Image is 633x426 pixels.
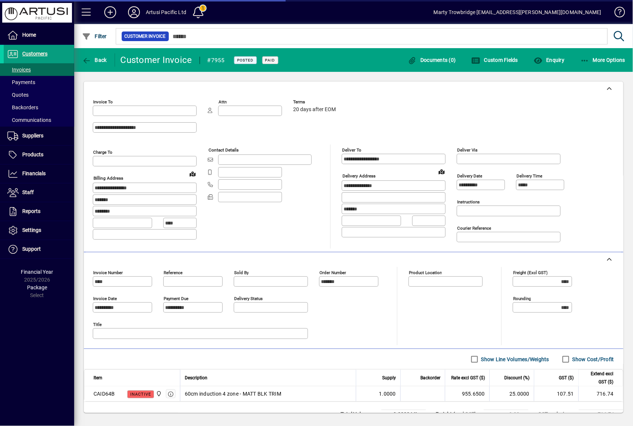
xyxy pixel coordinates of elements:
[93,150,112,155] mat-label: Charge To
[578,53,627,67] button: More Options
[408,57,456,63] span: Documents (0)
[382,374,396,382] span: Supply
[207,54,225,66] div: #7955
[93,322,102,327] mat-label: Title
[22,227,41,233] span: Settings
[22,152,43,157] span: Products
[22,133,43,139] span: Suppliers
[265,58,275,63] span: Paid
[381,410,426,419] td: 0.0000 M³
[82,57,107,63] span: Back
[234,270,249,275] mat-label: Sold by
[98,6,122,19] button: Add
[4,240,74,259] a: Support
[470,53,520,67] button: Custom Fields
[219,99,227,104] mat-label: Attn
[489,386,534,401] td: 25.0000
[457,173,482,179] mat-label: Delivery date
[432,410,484,419] td: Freight (excl GST)
[22,208,40,214] span: Reports
[337,410,381,419] td: Total Volume
[93,270,123,275] mat-label: Invoice number
[436,166,447,177] a: View on map
[480,356,549,363] label: Show Line Volumes/Weights
[319,270,346,275] mat-label: Order number
[22,189,34,195] span: Staff
[7,104,38,110] span: Backorders
[164,296,188,301] mat-label: Payment due
[94,390,115,397] div: CAID64B
[534,410,579,419] td: GST exclusive
[583,370,614,386] span: Extend excl GST ($)
[4,26,74,44] a: Home
[457,199,480,204] mat-label: Instructions
[559,374,574,382] span: GST ($)
[409,270,442,275] mat-label: Product location
[80,53,109,67] button: Back
[4,89,74,101] a: Quotes
[154,390,163,398] span: Main Warehouse
[4,63,74,76] a: Invoices
[7,67,31,73] span: Invoices
[94,374,102,382] span: Item
[513,296,531,301] mat-label: Rounding
[234,296,263,301] mat-label: Delivery status
[185,390,281,397] span: 60cm induction 4 zone - MATT BLK TRIM
[4,221,74,240] a: Settings
[457,226,491,231] mat-label: Courier Reference
[513,270,548,275] mat-label: Freight (excl GST)
[93,296,117,301] mat-label: Invoice date
[472,57,518,63] span: Custom Fields
[74,53,115,67] app-page-header-button: Back
[504,374,529,382] span: Discount (%)
[4,146,74,164] a: Products
[571,356,614,363] label: Show Cost/Profit
[534,386,578,401] td: 107.51
[237,58,254,63] span: Posted
[578,386,623,401] td: 716.74
[609,1,624,26] a: Knowledge Base
[580,57,626,63] span: More Options
[7,92,29,98] span: Quotes
[484,410,528,419] td: 0.00
[450,390,485,397] div: 955.6500
[406,53,458,67] button: Documents (0)
[187,168,199,180] a: View on map
[7,117,51,123] span: Communications
[434,6,601,18] div: Marty Trowbridge [EMAIL_ADDRESS][PERSON_NAME][DOMAIN_NAME]
[93,99,113,104] mat-label: Invoice To
[21,269,53,275] span: Financial Year
[7,79,35,85] span: Payments
[293,100,338,104] span: Terms
[4,183,74,202] a: Staff
[82,33,107,39] span: Filter
[534,57,564,63] span: Enquiry
[4,114,74,126] a: Communications
[185,374,207,382] span: Description
[22,32,36,38] span: Home
[146,6,186,18] div: Artusi Pacific Ltd
[164,270,183,275] mat-label: Reference
[125,33,166,40] span: Customer Invoice
[457,147,478,153] mat-label: Deliver via
[4,202,74,221] a: Reports
[420,374,440,382] span: Backorder
[22,246,41,252] span: Support
[27,284,47,290] span: Package
[532,53,566,67] button: Enquiry
[293,107,336,113] span: 20 days after EOM
[80,30,109,43] button: Filter
[342,147,361,153] mat-label: Deliver To
[379,390,396,397] span: 1.0000
[130,392,151,397] span: Inactive
[4,76,74,89] a: Payments
[579,410,623,419] td: 716.74
[4,164,74,183] a: Financials
[121,54,192,66] div: Customer Invoice
[22,170,46,176] span: Financials
[22,51,47,57] span: Customers
[4,101,74,114] a: Backorders
[516,173,542,179] mat-label: Delivery time
[122,6,146,19] button: Profile
[4,127,74,145] a: Suppliers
